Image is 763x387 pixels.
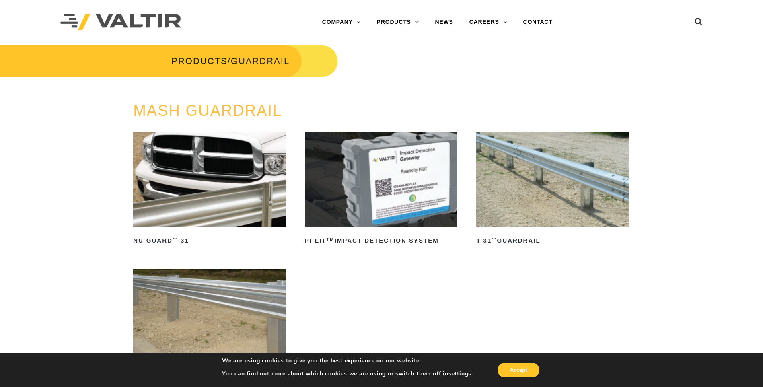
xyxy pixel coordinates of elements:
a: NU-GUARD™-31 [133,132,286,247]
a: TGS™ [133,269,286,384]
h2: PI-LIT Impact Detection System [305,234,458,247]
a: NEWS [427,14,461,30]
a: COMPANY [314,14,369,30]
sup: ™ [492,237,497,242]
a: T-31™Guardrail [476,132,629,247]
h2: NU-GUARD -31 [133,234,286,247]
sup: ™ [173,237,178,242]
img: Valtir [60,14,181,31]
a: PRODUCTS [369,14,427,30]
button: settings [448,370,471,377]
p: We are using cookies to give you the best experience on our website. [222,357,473,364]
a: CONTACT [515,14,561,30]
button: Accept [498,363,539,377]
span: GUARDRAIL [231,56,290,66]
a: MASH GUARDRAIL [133,102,282,119]
a: PRODUCTS [171,56,227,66]
p: You can find out more about which cookies we are using or switch them off in . [222,370,473,377]
a: PI-LITTMImpact Detection System [305,132,458,247]
h2: T-31 Guardrail [476,234,629,247]
sup: TM [326,237,334,242]
a: CAREERS [461,14,515,30]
